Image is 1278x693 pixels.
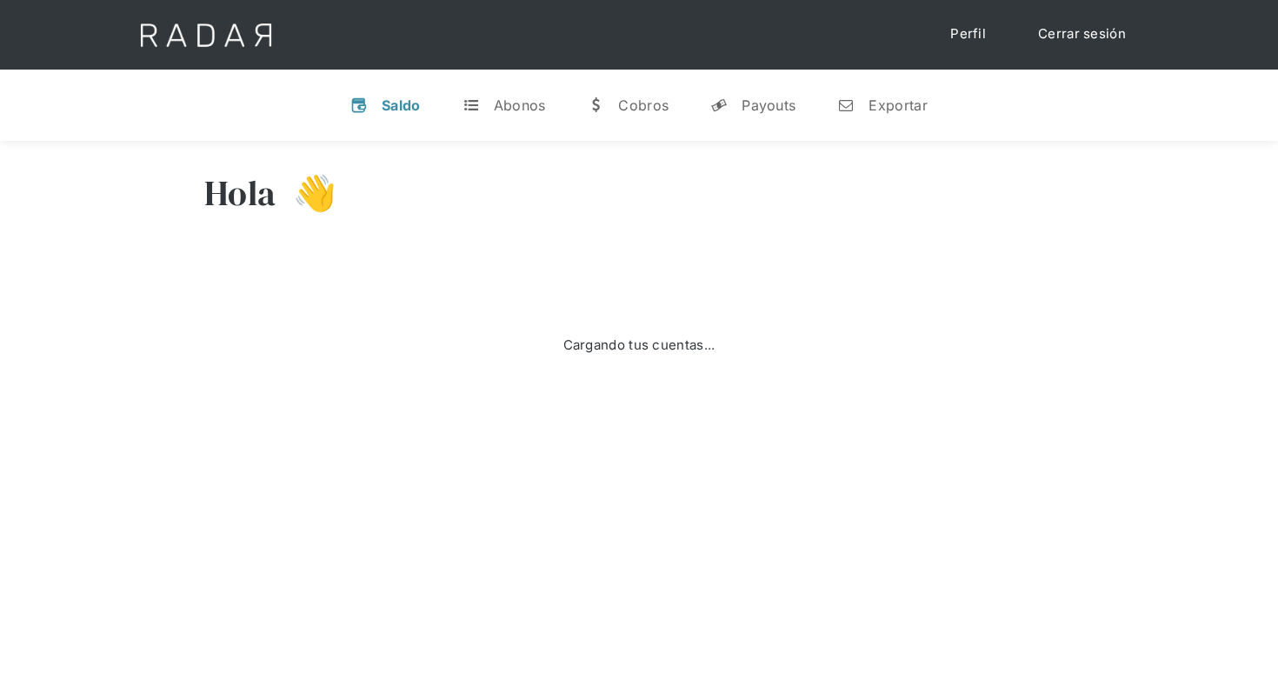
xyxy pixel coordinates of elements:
[494,97,546,114] div: Abonos
[587,97,604,114] div: w
[1021,17,1143,51] a: Cerrar sesión
[350,97,368,114] div: v
[742,97,795,114] div: Payouts
[618,97,669,114] div: Cobros
[463,97,480,114] div: t
[837,97,855,114] div: n
[276,171,336,215] h3: 👋
[869,97,927,114] div: Exportar
[382,97,421,114] div: Saldo
[204,171,276,215] h3: Hola
[933,17,1003,51] a: Perfil
[710,97,728,114] div: y
[563,336,716,356] div: Cargando tus cuentas...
